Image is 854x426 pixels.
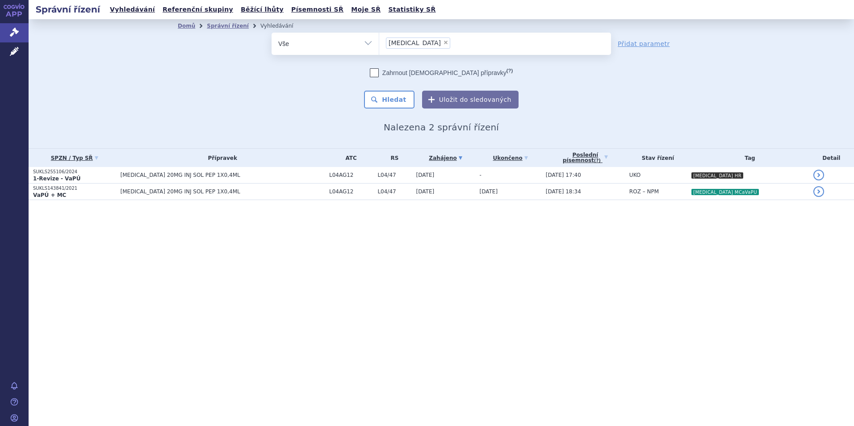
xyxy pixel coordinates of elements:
[385,4,438,16] a: Statistiky SŘ
[260,19,305,33] li: Vyhledávání
[691,189,759,195] i: [MEDICAL_DATA] MCaVaPU
[325,149,373,167] th: ATC
[453,37,458,48] input: [MEDICAL_DATA]
[238,4,286,16] a: Běžící lhůty
[33,175,80,182] strong: 1-Revize - VaPÚ
[33,169,116,175] p: SUKLS255106/2024
[121,172,325,178] span: [MEDICAL_DATA] 20MG INJ SOL PEP 1X0,4ML
[618,39,670,48] a: Přidat parametr
[687,149,809,167] th: Tag
[384,122,499,133] span: Nalezena 2 správní řízení
[329,172,373,178] span: L04AG12
[121,188,325,195] span: [MEDICAL_DATA] 20MG INJ SOL PEP 1X0,4ML
[329,188,373,195] span: L04AG12
[416,152,475,164] a: Zahájeno
[33,152,116,164] a: SPZN / Typ SŘ
[389,40,441,46] span: [MEDICAL_DATA]
[809,149,854,167] th: Detail
[813,170,824,180] a: detail
[416,188,435,195] span: [DATE]
[546,149,625,167] a: Poslednípísemnost(?)
[813,186,824,197] a: detail
[33,185,116,192] p: SUKLS143841/2021
[480,152,541,164] a: Ukončeno
[594,158,601,163] abbr: (?)
[29,3,107,16] h2: Správní řízení
[625,149,687,167] th: Stav řízení
[370,68,513,77] label: Zahrnout [DEMOGRAPHIC_DATA] přípravky
[107,4,158,16] a: Vyhledávání
[629,172,640,178] span: UKO
[377,188,411,195] span: L04/47
[373,149,411,167] th: RS
[629,188,659,195] span: ROZ – NPM
[377,172,411,178] span: L04/47
[546,188,581,195] span: [DATE] 18:34
[348,4,383,16] a: Moje SŘ
[178,23,195,29] a: Domů
[207,23,249,29] a: Správní řízení
[289,4,346,16] a: Písemnosti SŘ
[507,68,513,74] abbr: (?)
[443,40,448,45] span: ×
[422,91,519,109] button: Uložit do sledovaných
[416,172,435,178] span: [DATE]
[364,91,414,109] button: Hledat
[116,149,325,167] th: Přípravek
[691,172,743,179] i: [MEDICAL_DATA] HR
[546,172,581,178] span: [DATE] 17:40
[160,4,236,16] a: Referenční skupiny
[480,188,498,195] span: [DATE]
[33,192,66,198] strong: VaPÚ + MC
[480,172,481,178] span: -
